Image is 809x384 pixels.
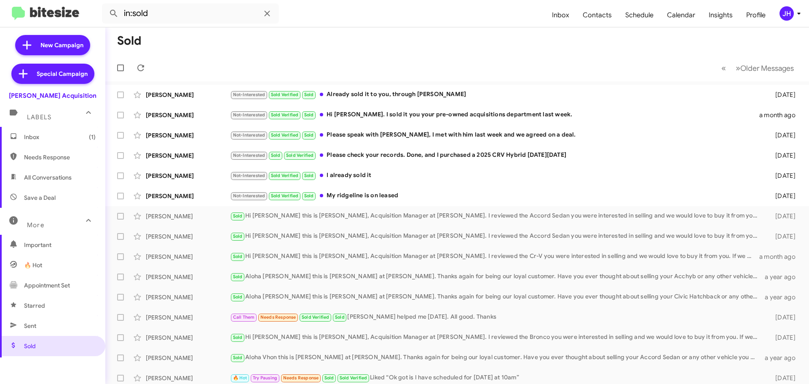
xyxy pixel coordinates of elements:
div: Hi [PERSON_NAME]. I sold it you your pre-owned acquisitions department last week. [230,110,759,120]
div: a month ago [759,111,802,119]
span: Not-Interested [233,132,265,138]
div: Please speak with [PERSON_NAME], I met with him last week and we agreed on a deal. [230,130,762,140]
span: Sold [304,112,314,118]
a: Calendar [660,3,702,27]
span: Not-Interested [233,92,265,97]
div: [PERSON_NAME] [146,111,230,119]
a: Profile [739,3,772,27]
div: [PERSON_NAME] [146,374,230,382]
span: « [721,63,726,73]
div: Please check your records. Done, and I purchased a 2025 CRV Hybrid [DATE][DATE] [230,150,762,160]
a: New Campaign [15,35,90,55]
span: Sold [304,193,314,199]
span: Needs Response [260,314,296,320]
div: [DATE] [762,131,802,140]
a: Insights [702,3,739,27]
button: JH [772,6,800,21]
span: 🔥 Hot [233,375,247,381]
input: Search [102,3,279,24]
span: Sent [24,322,36,330]
div: a month ago [759,252,802,261]
div: a year ago [762,273,802,281]
h1: Sold [117,34,142,48]
span: Save a Deal [24,193,56,202]
div: [DATE] [762,151,802,160]
span: Sold [233,234,243,239]
div: [DATE] [762,333,802,342]
div: [DATE] [762,192,802,200]
span: Starred [24,301,45,310]
span: Appointment Set [24,281,70,290]
div: Hi [PERSON_NAME] this is [PERSON_NAME], Acquisition Manager at [PERSON_NAME]. I reviewed the Acco... [230,231,762,241]
div: [PERSON_NAME] [146,172,230,180]
div: a year ago [762,354,802,362]
span: Sold Verified [302,314,329,320]
span: Sold Verified [271,173,299,178]
span: Not-Interested [233,153,265,158]
span: Older Messages [740,64,794,73]
div: Aloha [PERSON_NAME] this is [PERSON_NAME] at [PERSON_NAME]. Thanks again for being our loyal cust... [230,272,762,282]
div: [DATE] [762,313,802,322]
span: Sold [335,314,345,320]
div: [PERSON_NAME] [146,313,230,322]
span: Not-Interested [233,112,265,118]
div: [PERSON_NAME] [146,192,230,200]
div: [PERSON_NAME] [146,131,230,140]
div: JH [780,6,794,21]
div: [DATE] [762,232,802,241]
a: Inbox [545,3,576,27]
div: [PERSON_NAME] [146,212,230,220]
div: [PERSON_NAME] [146,333,230,342]
div: [PERSON_NAME] [146,91,230,99]
a: Contacts [576,3,619,27]
span: Sold Verified [271,92,299,97]
span: Sold [233,213,243,219]
span: Sold [271,153,281,158]
span: Needs Response [24,153,96,161]
button: Next [731,59,799,77]
div: [DATE] [762,374,802,382]
span: All Conversations [24,173,72,182]
div: [DATE] [762,91,802,99]
nav: Page navigation example [717,59,799,77]
div: [PERSON_NAME] [146,354,230,362]
span: More [27,221,44,229]
a: Special Campaign [11,64,94,84]
div: [PERSON_NAME] [146,151,230,160]
div: [PERSON_NAME] helped me [DATE]. All good. Thanks [230,312,762,322]
span: Sold Verified [286,153,314,158]
span: Sold [324,375,334,381]
span: Sold [304,92,314,97]
div: [PERSON_NAME] [146,232,230,241]
div: Liked “Ok got is I have scheduled for [DATE] at 10am” [230,373,762,383]
span: New Campaign [40,41,83,49]
span: Sold [233,294,243,300]
span: Sold Verified [271,193,299,199]
span: Sold [233,355,243,360]
span: Sold Verified [271,112,299,118]
span: Sold [233,254,243,259]
span: Not-Interested [233,173,265,178]
span: Inbox [24,133,96,141]
span: Sold Verified [271,132,299,138]
div: [PERSON_NAME] [146,293,230,301]
span: Labels [27,113,51,121]
span: (1) [89,133,96,141]
span: Call Them [233,314,255,320]
span: Special Campaign [37,70,88,78]
div: Hi [PERSON_NAME] this is [PERSON_NAME], Acquisition Manager at [PERSON_NAME]. I reviewed the Cr-V... [230,252,759,261]
div: [PERSON_NAME] [146,273,230,281]
div: Hi [PERSON_NAME] this is [PERSON_NAME], Acquisition Manager at [PERSON_NAME]. I reviewed the Bron... [230,333,762,342]
span: Sold [24,342,36,350]
span: Not-Interested [233,193,265,199]
span: Needs Response [283,375,319,381]
span: Sold [304,132,314,138]
a: Schedule [619,3,660,27]
div: [PERSON_NAME] Acquisition [9,91,96,100]
span: Sold [233,335,243,340]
